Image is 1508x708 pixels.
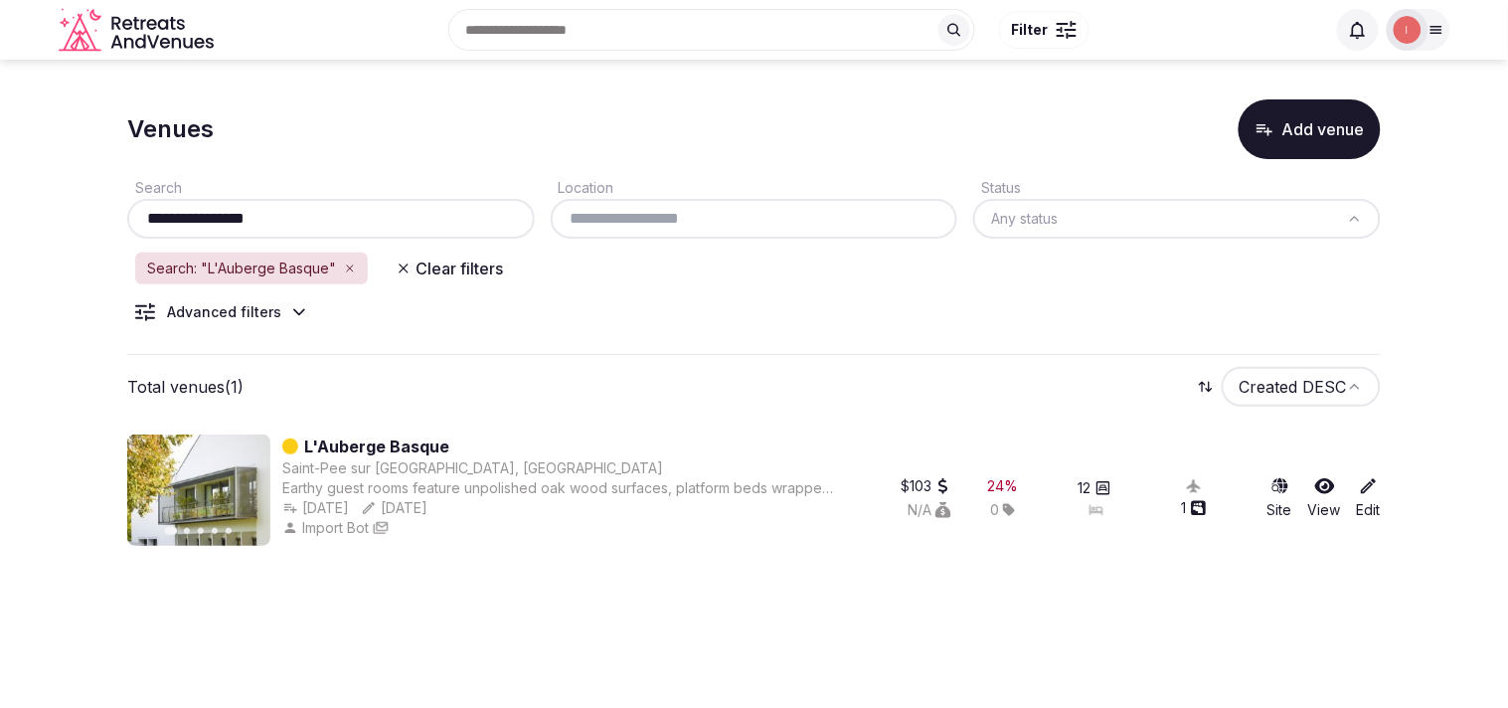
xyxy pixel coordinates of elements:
a: Edit [1357,476,1381,520]
img: Featured image for L'Auberge Basque [127,435,270,546]
button: [DATE] [282,498,349,518]
a: Site [1267,476,1292,520]
span: 0 [990,500,999,520]
a: L'Auberge Basque [304,435,449,458]
button: [DATE] [361,498,427,518]
button: N/A [908,500,951,520]
button: Add venue [1239,99,1381,159]
button: Go to slide 3 [198,528,204,534]
div: 24 % [988,476,1019,496]
h1: Venues [127,112,214,146]
button: Go to slide 5 [226,528,232,534]
div: Earthy guest rooms feature unpolished oak wood surfaces, platform beds wrapped in thick duvets an... [282,478,836,498]
button: 12 [1079,478,1111,498]
button: Go to slide 2 [184,528,190,534]
button: Go to slide 1 [165,527,178,535]
button: 24% [988,476,1019,496]
svg: Retreats and Venues company logo [59,8,218,53]
button: Saint-Pee sur [GEOGRAPHIC_DATA], [GEOGRAPHIC_DATA] [282,458,663,478]
span: Search: "L'Auberge Basque" [147,259,336,278]
div: Advanced filters [167,302,281,322]
label: Status [973,179,1021,196]
button: 1 [1182,498,1207,518]
button: Go to slide 4 [212,528,218,534]
label: Location [551,179,614,196]
img: Irene Gonzales [1394,16,1422,44]
label: Search [127,179,182,196]
a: View [1308,476,1341,520]
button: $103 [901,476,951,496]
button: Clear filters [384,251,515,286]
span: Filter [1012,20,1049,40]
button: Import Bot [282,518,369,538]
p: Total venues (1) [127,376,244,398]
button: Filter [999,11,1089,49]
a: Visit the homepage [59,8,218,53]
span: 12 [1079,478,1091,498]
span: Import Bot [302,518,369,538]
